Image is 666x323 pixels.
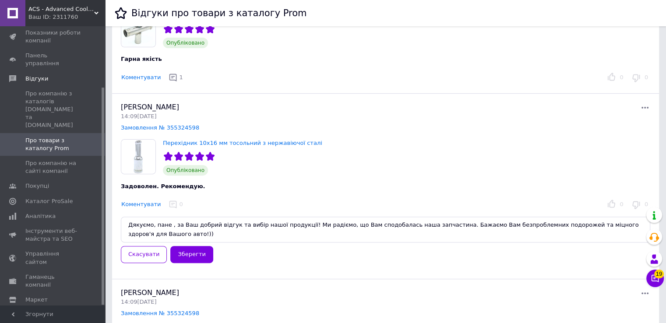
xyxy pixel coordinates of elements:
span: Управління сайтом [25,250,81,266]
img: Перехідник 10x16 мм тосольний з нержавіючої сталі [121,140,155,174]
span: [PERSON_NAME] [121,103,179,111]
span: 14:09[DATE] [121,113,156,119]
span: Показники роботи компанії [25,29,81,45]
button: Скасувати [121,246,167,263]
span: Відгуки [25,75,48,83]
span: Гарна якість [121,56,162,62]
span: Про товари з каталогу Prom [25,137,81,152]
span: 19 [654,270,664,278]
button: Коментувати [121,73,161,82]
textarea: Дякуємо, пане , за Ваш добрий відгук та вибір нашої продукції! Ми радіємо, що Вам сподобалась наш... [121,217,650,242]
span: Каталог ProSale [25,197,73,205]
h1: Відгуки про товари з каталогу Prom [131,8,307,18]
span: Задоволен. Рекомендую. [121,183,205,190]
span: Покупці [25,182,49,190]
button: 1 [166,71,187,84]
a: Замовлення № 355324598 [121,124,199,131]
span: Про компанію на сайті компанії [25,159,81,175]
span: Інструменти веб-майстра та SEO [25,227,81,243]
span: 14:09[DATE] [121,298,156,305]
span: Опубліковано [163,38,208,48]
button: Зберегти [170,246,213,263]
a: Замовлення № 355324598 [121,310,199,316]
div: Ваш ID: 2311760 [28,13,105,21]
span: 1 [179,74,183,81]
img: Розгалужувач 20x20x16x10 тосольний [121,13,155,47]
button: Коментувати [121,200,161,209]
span: Аналітика [25,212,56,220]
span: [PERSON_NAME] [121,288,179,297]
span: Панель управління [25,52,81,67]
span: Опубліковано [163,165,208,176]
button: Чат з покупцем19 [646,270,664,287]
span: Маркет [25,296,48,304]
span: Про компанію з каталогів [DOMAIN_NAME] та [DOMAIN_NAME] [25,90,81,130]
span: ACS - Advanced Cooling Systems [28,5,94,13]
span: Гаманець компанії [25,273,81,289]
a: Перехідник 10x16 мм тосольний з нержавіючої сталі [163,140,322,146]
